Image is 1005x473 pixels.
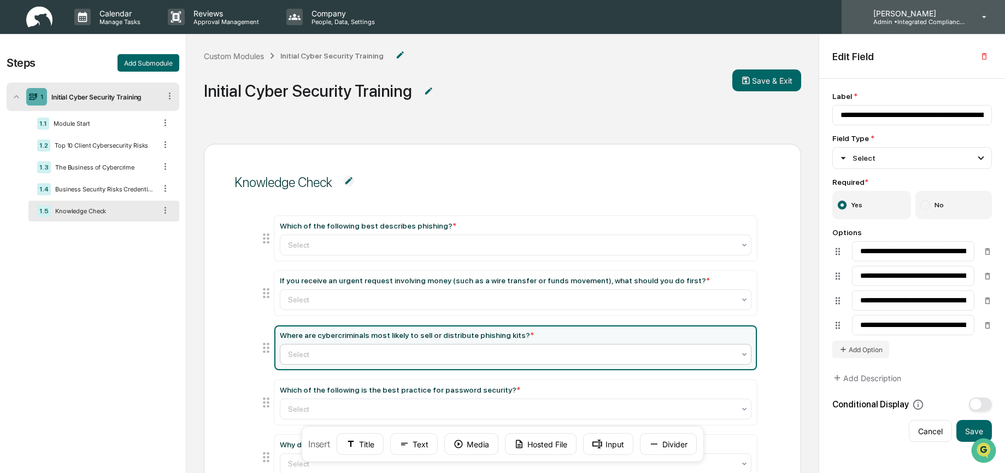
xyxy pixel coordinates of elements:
div: 1 [40,93,44,101]
div: 🖐️ [11,139,20,148]
div: Start new chat [37,84,179,95]
p: Manage Tasks [91,18,146,26]
div: Initial Cyber Security Training [204,81,412,101]
a: Powered byPylon [77,185,132,194]
button: Add Option [832,341,889,358]
div: If you receive an urgent request involving money (such as a wire transfer or funds movement), wha... [280,276,710,285]
button: Save & Exit [732,69,801,91]
div: 1.5 [37,205,51,217]
div: Knowledge Check [234,174,332,190]
div: Which of the following best describes phishing?*Select [274,216,757,261]
div: Select [837,152,875,164]
button: Title [337,433,384,455]
p: Calendar [91,9,146,18]
label: No [915,191,992,219]
div: Field Type [832,134,992,143]
h2: Edit Field [832,51,874,62]
div: Label [832,92,992,101]
img: logo [26,7,52,28]
p: Approval Management [185,18,265,26]
button: Save [956,420,992,442]
div: Business Security Risks Credential Attacks & Account Takeover Explained [51,185,156,193]
div: Custom Modules [204,51,264,61]
div: If you receive an urgent request involving money (such as a wire transfer or funds movement), wha... [274,271,757,316]
p: Admin • Integrated Compliance Advisors - Consultants [865,18,966,26]
button: Add Submodule [117,54,179,72]
a: 🔎Data Lookup [7,154,73,174]
button: Hosted File [505,433,577,455]
label: Yes [832,191,911,219]
button: Text [390,433,438,455]
p: Reviews [185,9,265,18]
div: Initial Cyber Security Training [47,93,160,101]
p: People, Data, Settings [303,18,380,26]
button: Cancel [909,420,952,442]
div: Steps [7,56,36,69]
div: 1.4 [37,183,51,195]
div: Required [832,178,992,186]
div: Why do zero-day exploits pose a serious risk to businesses? [280,440,502,449]
p: How can we help? [11,23,199,40]
div: Initial Cyber Security Training [280,51,384,60]
button: Add Description [832,367,901,389]
div: Top 10 Client Cybersecurity Risks [50,142,156,149]
div: Insert [301,426,703,462]
div: The Business of Cybercrime [51,163,156,171]
div: Where are cybercriminals most likely to sell or distribute phishing kits?*Select [274,325,757,370]
span: Pylon [109,185,132,194]
div: 1.2 [37,139,50,151]
p: [PERSON_NAME] [865,9,966,18]
div: 1.3 [37,161,51,173]
div: 🗄️ [79,139,88,148]
img: Additional Document Icon [423,86,434,97]
button: Start new chat [186,87,199,100]
img: 1746055101610-c473b297-6a78-478c-a979-82029cc54cd1 [11,84,31,103]
div: Where are cybercriminals most likely to sell or distribute phishing kits? [280,331,534,340]
span: Attestations [90,138,136,149]
div: Module Start [49,120,156,127]
div: We're available if you need us! [37,95,138,103]
div: Conditional Display [832,399,924,411]
button: Divider [640,433,697,455]
div: Knowledge Check [51,207,156,215]
span: Data Lookup [22,159,69,170]
img: Additional Document Icon [395,50,405,61]
div: Which of the following best describes phishing? [280,221,456,230]
button: Media [444,433,498,455]
img: Additional Document Icon [343,176,354,186]
iframe: Open customer support [970,437,1000,466]
a: 🗄️Attestations [75,133,140,153]
span: Preclearance [22,138,70,149]
button: Input [583,433,633,455]
p: Company [303,9,380,18]
div: Which of the following is the best practice for password security?*Select [274,380,757,425]
div: Which of the following is the best practice for password security? [280,386,520,394]
div: 🔎 [11,160,20,168]
a: 🖐️Preclearance [7,133,75,153]
div: 1.1 [37,118,49,130]
div: Options [832,228,992,237]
